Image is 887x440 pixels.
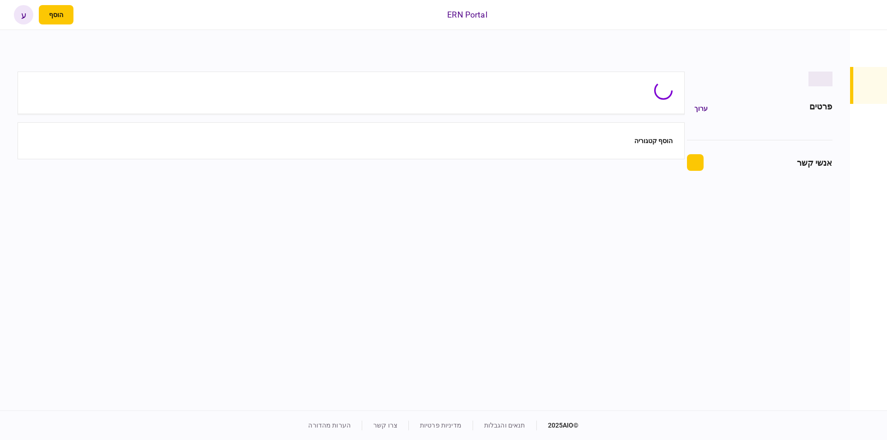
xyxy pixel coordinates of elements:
[687,100,715,117] button: ערוך
[634,137,673,145] button: הוסף קטגוריה
[308,422,351,429] a: הערות מהדורה
[420,422,462,429] a: מדיניות פרטיות
[484,422,525,429] a: תנאים והגבלות
[809,100,832,117] div: פרטים
[797,157,832,169] div: אנשי קשר
[447,9,487,21] div: ERN Portal
[373,422,397,429] a: צרו קשר
[536,421,579,430] div: © 2025 AIO
[14,5,33,24] button: ע
[39,5,73,24] button: פתח תפריט להוספת לקוח
[79,5,98,24] button: פתח רשימת התראות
